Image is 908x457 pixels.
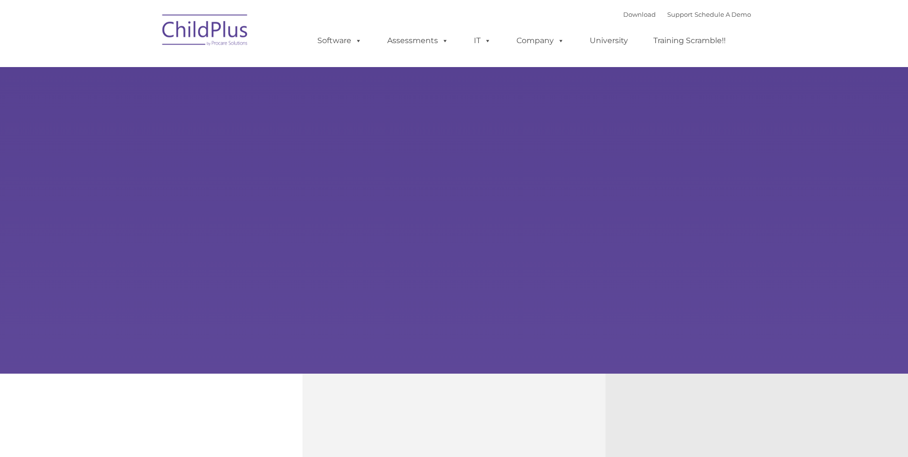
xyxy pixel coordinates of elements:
font: | [623,11,751,18]
img: ChildPlus by Procare Solutions [157,8,253,56]
a: Company [507,31,574,50]
a: Training Scramble!! [644,31,735,50]
a: Schedule A Demo [695,11,751,18]
a: University [580,31,638,50]
a: Software [308,31,371,50]
a: IT [464,31,501,50]
a: Support [667,11,693,18]
a: Assessments [378,31,458,50]
a: Download [623,11,656,18]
